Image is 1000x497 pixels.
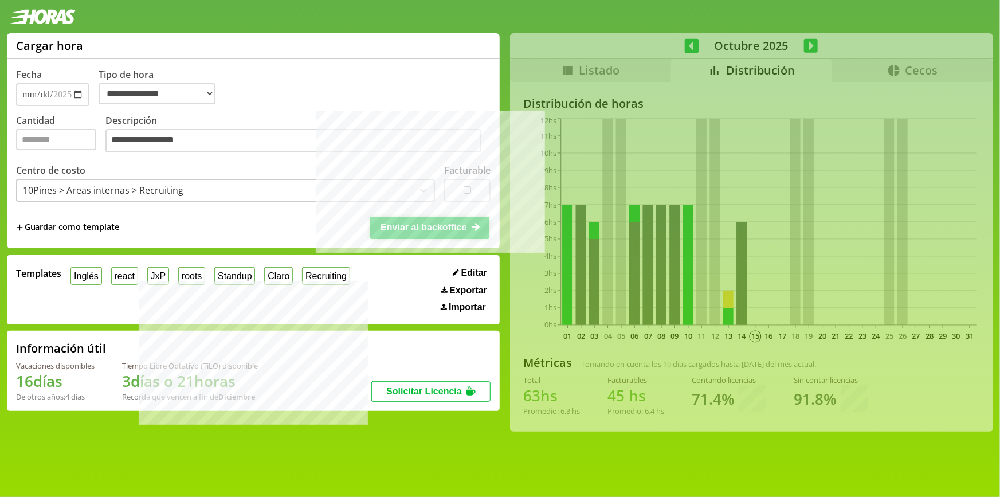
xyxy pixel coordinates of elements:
div: Vacaciones disponibles [16,361,95,371]
button: Exportar [438,285,491,296]
label: Cantidad [16,114,105,156]
button: Recruiting [302,267,350,285]
span: Exportar [449,285,487,296]
h1: 16 días [16,371,95,392]
div: De otros años: 4 días [16,392,95,402]
label: Facturable [444,164,491,177]
span: Solicitar Licencia [386,386,462,396]
div: 10Pines > Areas internas > Recruiting [23,184,183,197]
div: Recordá que vencen a fin de [122,392,258,402]
img: logotipo [9,9,76,24]
span: +Guardar como template [16,221,119,234]
button: roots [178,267,205,285]
textarea: Descripción [105,129,481,153]
button: JxP [147,267,169,285]
h1: 3 días o 21 horas [122,371,258,392]
button: Solicitar Licencia [371,381,491,402]
label: Tipo de hora [99,68,225,106]
span: Templates [16,267,61,280]
label: Fecha [16,68,42,81]
span: Importar [449,302,486,312]
button: react [111,267,138,285]
button: Claro [264,267,293,285]
button: Editar [449,267,491,279]
input: Cantidad [16,129,96,150]
h1: Cargar hora [16,38,83,53]
button: Inglés [70,267,101,285]
div: Tiempo Libre Optativo (TiLO) disponible [122,361,258,371]
button: Enviar al backoffice [370,217,489,238]
button: Standup [214,267,255,285]
b: Diciembre [218,392,255,402]
h2: Información útil [16,341,106,356]
span: Editar [461,268,487,278]
label: Centro de costo [16,164,85,177]
label: Descripción [105,114,491,156]
select: Tipo de hora [99,83,215,104]
span: + [16,221,23,234]
span: Enviar al backoffice [381,222,466,232]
